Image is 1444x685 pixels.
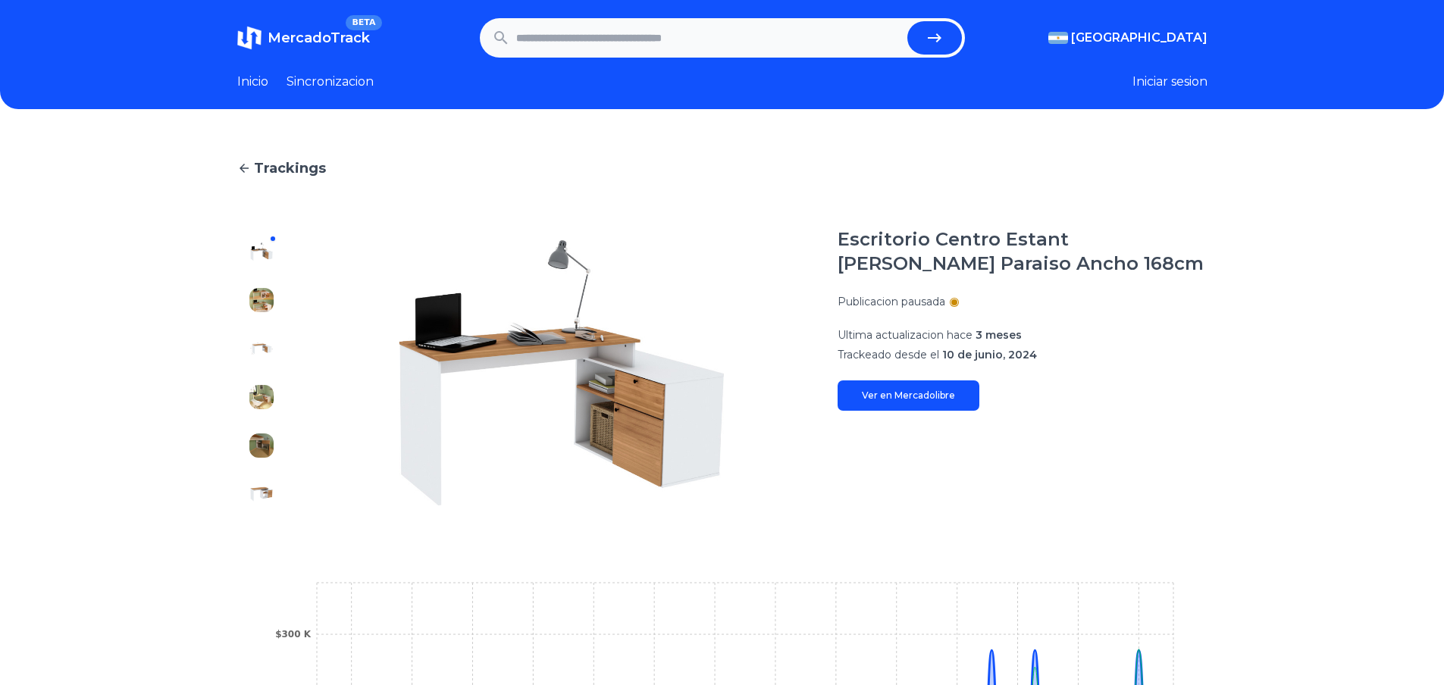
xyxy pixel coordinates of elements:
[249,482,274,506] img: Escritorio Centro Estant Milan Blanco Paraiso Ancho 168cm
[1048,29,1208,47] button: [GEOGRAPHIC_DATA]
[275,629,312,640] tspan: $300 K
[254,158,326,179] span: Trackings
[316,227,807,518] img: Escritorio Centro Estant Milan Blanco Paraiso Ancho 168cm
[237,158,1208,179] a: Trackings
[237,73,268,91] a: Inicio
[838,348,939,361] span: Trackeado desde el
[249,385,274,409] img: Escritorio Centro Estant Milan Blanco Paraiso Ancho 168cm
[249,288,274,312] img: Escritorio Centro Estant Milan Blanco Paraiso Ancho 168cm
[237,26,262,50] img: MercadoTrack
[976,328,1022,342] span: 3 meses
[287,73,374,91] a: Sincronizacion
[942,348,1037,361] span: 10 de junio, 2024
[249,239,274,264] img: Escritorio Centro Estant Milan Blanco Paraiso Ancho 168cm
[268,30,370,46] span: MercadoTrack
[1071,29,1208,47] span: [GEOGRAPHIC_DATA]
[838,227,1208,276] h1: Escritorio Centro Estant [PERSON_NAME] Paraiso Ancho 168cm
[838,380,979,411] a: Ver en Mercadolibre
[838,328,973,342] span: Ultima actualizacion hace
[838,294,945,309] p: Publicacion pausada
[237,26,370,50] a: MercadoTrackBETA
[1048,32,1068,44] img: Argentina
[1132,73,1208,91] button: Iniciar sesion
[249,336,274,361] img: Escritorio Centro Estant Milan Blanco Paraiso Ancho 168cm
[346,15,381,30] span: BETA
[249,433,274,458] img: Escritorio Centro Estant Milan Blanco Paraiso Ancho 168cm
